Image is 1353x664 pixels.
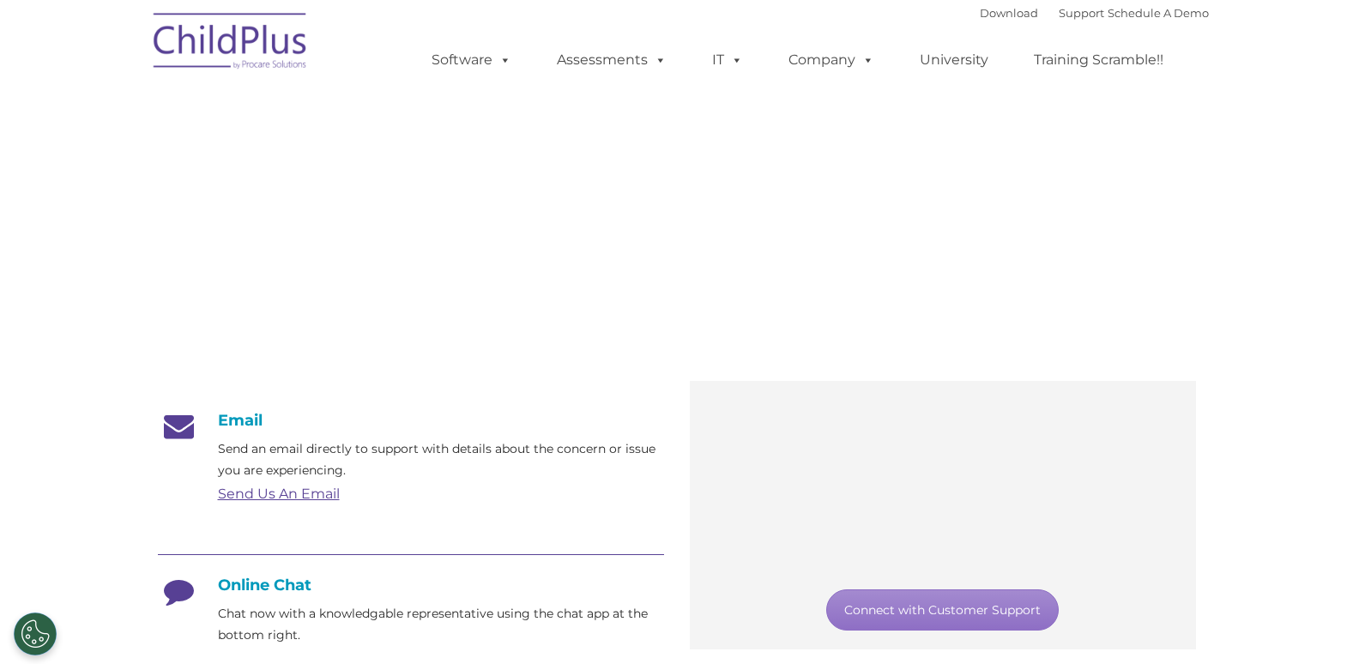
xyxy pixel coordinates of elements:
a: Support [1059,6,1104,20]
a: Assessments [540,43,684,77]
p: Send an email directly to support with details about the concern or issue you are experiencing. [218,438,664,481]
button: Cookies Settings [14,613,57,655]
a: Send Us An Email [218,486,340,502]
a: Schedule A Demo [1108,6,1209,20]
a: IT [695,43,760,77]
a: Training Scramble!! [1017,43,1181,77]
p: Chat now with a knowledgable representative using the chat app at the bottom right. [218,603,664,646]
h4: Email [158,411,664,430]
a: Software [414,43,529,77]
a: Company [771,43,891,77]
a: University [903,43,1006,77]
h4: Online Chat [158,576,664,595]
font: | [980,6,1209,20]
img: ChildPlus by Procare Solutions [145,1,317,87]
a: Download [980,6,1038,20]
a: Connect with Customer Support [826,589,1059,631]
